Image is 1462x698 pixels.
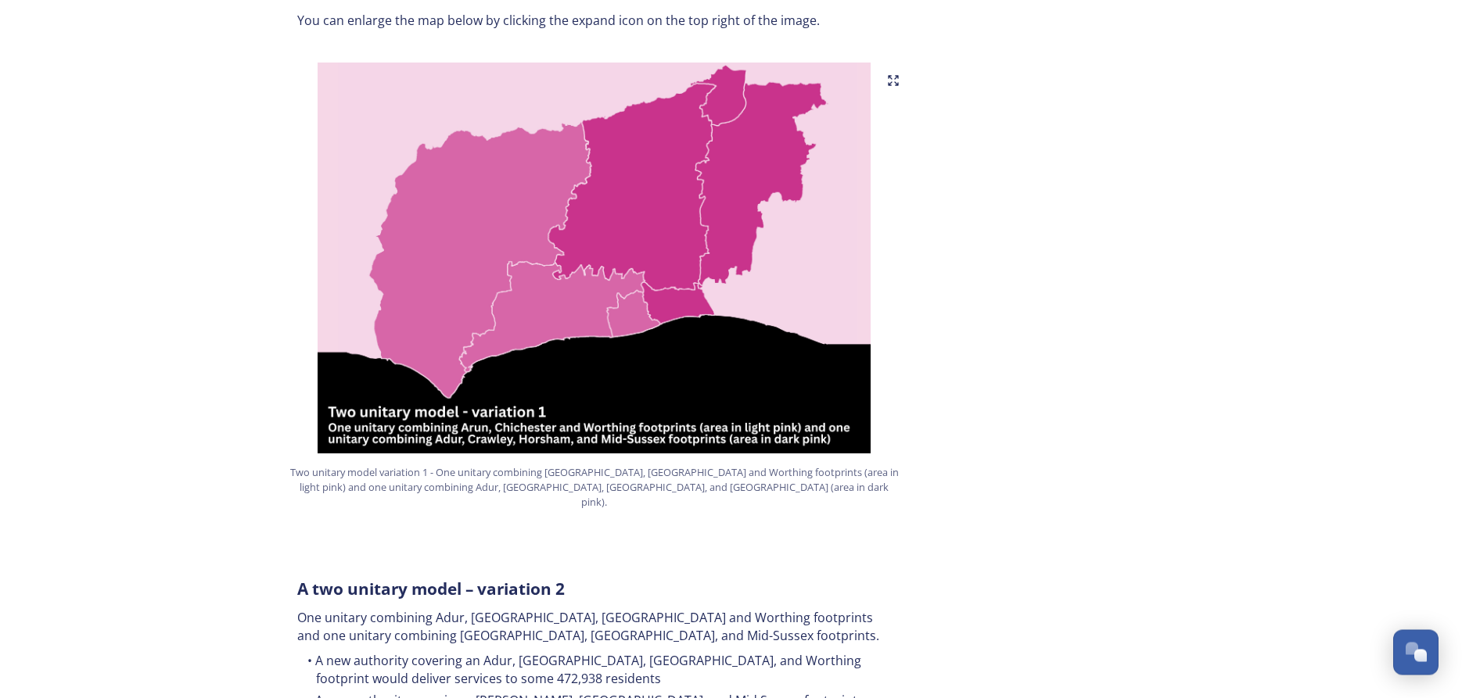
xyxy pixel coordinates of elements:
strong: A two unitary model – variation 2 [297,578,565,600]
button: Open Chat [1393,629,1439,675]
li: A new authority covering an Adur, [GEOGRAPHIC_DATA], [GEOGRAPHIC_DATA], and Worthing footprint wo... [297,652,892,687]
span: Two unitary model variation 1 - One unitary combining [GEOGRAPHIC_DATA], [GEOGRAPHIC_DATA] and Wo... [289,465,900,510]
p: One unitary combining Adur, [GEOGRAPHIC_DATA], [GEOGRAPHIC_DATA] and Worthing footprints and one ... [297,609,892,644]
p: You can enlarge the map below by clicking the expand icon on the top right of the image. [297,12,892,30]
